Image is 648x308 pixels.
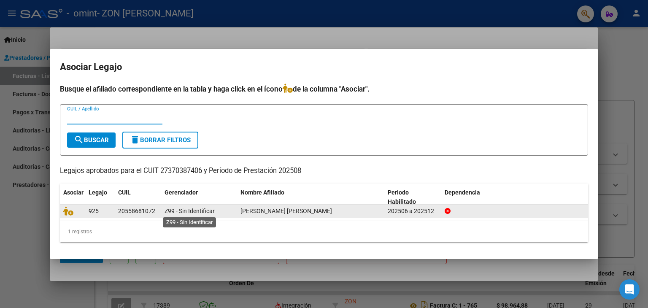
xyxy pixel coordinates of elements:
datatable-header-cell: Asociar [60,184,85,211]
span: Periodo Habilitado [388,189,416,205]
span: Dependencia [445,189,480,196]
button: Borrar Filtros [122,132,198,149]
h4: Busque el afiliado correspondiente en la tabla y haga click en el ícono de la columna "Asociar". [60,84,588,95]
div: Open Intercom Messenger [619,279,640,300]
datatable-header-cell: Gerenciador [161,184,237,211]
span: CUIL [118,189,131,196]
datatable-header-cell: Nombre Afiliado [237,184,384,211]
span: Borrar Filtros [130,136,191,144]
span: Z99 - Sin Identificar [165,208,215,214]
datatable-header-cell: CUIL [115,184,161,211]
div: 20558681072 [118,206,155,216]
span: Buscar [74,136,109,144]
button: Buscar [67,132,116,148]
datatable-header-cell: Periodo Habilitado [384,184,441,211]
p: Legajos aprobados para el CUIT 27370387406 y Período de Prestación 202508 [60,166,588,176]
span: Gerenciador [165,189,198,196]
span: Legajo [89,189,107,196]
span: Asociar [63,189,84,196]
div: 1 registros [60,221,588,242]
mat-icon: delete [130,135,140,145]
h2: Asociar Legajo [60,59,588,75]
mat-icon: search [74,135,84,145]
datatable-header-cell: Dependencia [441,184,589,211]
datatable-header-cell: Legajo [85,184,115,211]
span: RODRIGUEZ MEDRANO SANTINO [240,208,332,214]
div: 202506 a 202512 [388,206,438,216]
span: Nombre Afiliado [240,189,284,196]
span: 925 [89,208,99,214]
